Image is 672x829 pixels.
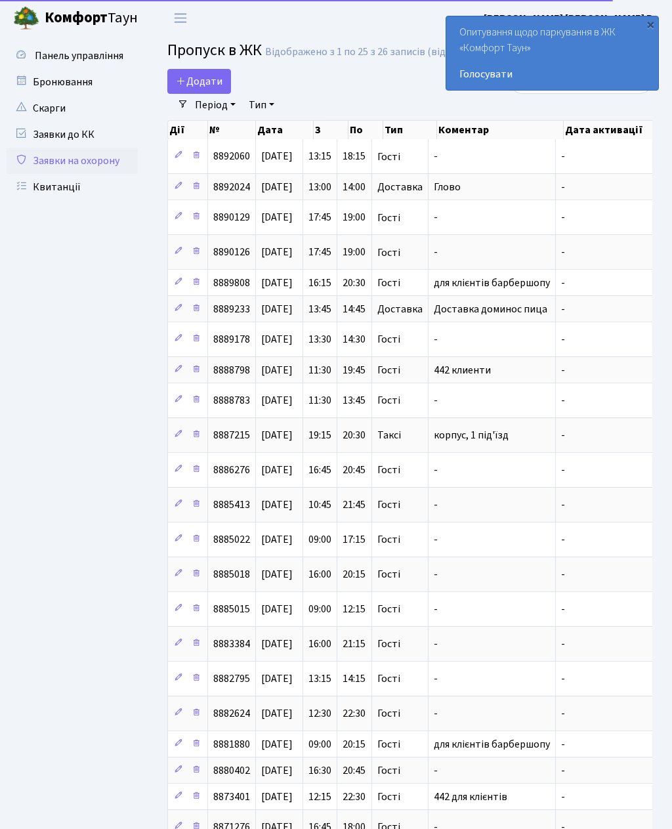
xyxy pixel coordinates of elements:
th: Коментар [437,121,564,139]
span: 20:45 [343,763,366,778]
span: [DATE] [261,672,293,687]
span: - [434,498,438,513]
span: 442 для клієнтів [434,790,507,804]
span: - [561,533,565,547]
span: 8889808 [213,276,250,290]
span: 10:45 [308,498,331,513]
span: - [434,211,438,225]
span: 442 клиенти [434,363,491,377]
span: 8889233 [213,302,250,316]
span: 17:15 [343,533,366,547]
span: [DATE] [261,707,293,721]
span: [DATE] [261,302,293,316]
span: [DATE] [261,463,293,478]
span: Гості [377,465,400,476]
span: [DATE] [261,790,293,804]
th: По [348,121,383,139]
span: для клієнтів барбершопу [434,737,550,752]
div: Опитування щодо паркування в ЖК «Комфорт Таун» [446,16,658,90]
div: × [644,18,657,31]
span: 12:15 [343,603,366,617]
span: - [561,211,565,225]
span: 8882795 [213,672,250,687]
span: - [434,603,438,617]
span: - [434,637,438,652]
th: Дата [256,121,314,139]
span: [DATE] [261,637,293,652]
span: Гості [377,152,400,162]
span: 20:15 [343,568,366,582]
a: Заявки до КК [7,121,138,148]
span: 8883384 [213,637,250,652]
a: Заявки на охорону [7,148,138,174]
span: Гості [377,278,400,288]
th: З [314,121,348,139]
span: [DATE] [261,150,293,164]
span: [DATE] [261,245,293,260]
span: 19:00 [343,211,366,225]
span: - [434,150,438,164]
span: [DATE] [261,533,293,547]
div: Відображено з 1 по 25 з 26 записів (відфільтровано з 25 записів). [265,46,570,58]
span: 16:00 [308,637,331,652]
span: - [561,763,565,778]
span: 22:30 [343,790,366,804]
span: 13:45 [308,302,331,316]
span: 8890126 [213,245,250,260]
span: 8873401 [213,790,250,804]
span: [DATE] [261,180,293,194]
span: 16:30 [308,763,331,778]
span: 13:30 [308,333,331,347]
span: - [434,568,438,582]
span: 13:45 [343,394,366,408]
span: - [434,333,438,347]
span: 16:00 [308,568,331,582]
span: 09:00 [308,533,331,547]
span: - [561,790,565,804]
span: 14:00 [343,180,366,194]
span: 09:00 [308,603,331,617]
span: для клієнтів барбершопу [434,276,550,290]
span: - [561,737,565,752]
span: 19:00 [343,245,366,260]
span: [DATE] [261,568,293,582]
span: - [561,180,565,194]
span: Гості [377,535,400,545]
span: 8892060 [213,150,250,164]
span: Доставка [377,304,423,314]
span: Гості [377,765,400,776]
span: 16:15 [308,276,331,290]
span: - [561,394,565,408]
span: 11:30 [308,394,331,408]
span: 14:30 [343,333,366,347]
span: 11:30 [308,363,331,377]
span: - [561,429,565,443]
a: Скарги [7,95,138,121]
span: Гості [377,570,400,580]
span: 16:45 [308,463,331,478]
span: 8885018 [213,568,250,582]
span: Гості [377,639,400,650]
a: Голосувати [459,66,645,82]
span: [DATE] [261,363,293,377]
span: - [561,568,565,582]
span: 19:15 [308,429,331,443]
span: - [561,672,565,687]
span: - [561,363,565,377]
a: Додати [167,69,231,94]
span: Гості [377,365,400,375]
span: - [434,245,438,260]
span: 09:00 [308,737,331,752]
span: 8889178 [213,333,250,347]
span: 12:30 [308,707,331,721]
span: [DATE] [261,763,293,778]
span: - [561,150,565,164]
span: 20:15 [343,737,366,752]
span: Гості [377,213,400,223]
a: Бронювання [7,69,138,95]
span: - [434,463,438,478]
th: Дії [168,121,208,139]
span: 8885015 [213,603,250,617]
th: Дата активації [564,121,657,139]
span: Гості [377,247,400,258]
